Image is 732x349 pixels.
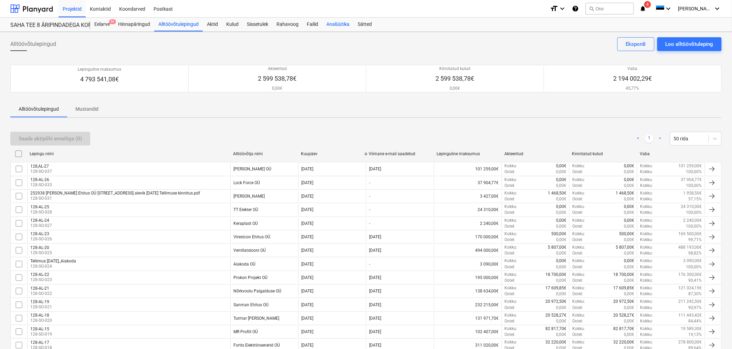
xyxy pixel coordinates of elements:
[30,259,76,263] div: Tellimus [DATE]_Aiakoda
[30,231,52,236] div: 128-AL-23
[683,218,702,223] p: 2 240,00€
[683,258,702,264] p: 3 090,00€
[505,285,517,291] p: Kokku :
[369,289,381,293] div: [DATE]
[572,312,585,318] p: Kokku :
[689,278,702,283] p: 90,41%
[434,326,502,338] div: 102 407,00€
[613,326,634,332] p: 82 817,70€
[436,86,474,91] p: 0,00€
[624,218,634,223] p: 0,00€
[505,272,517,278] p: Kokku :
[30,196,200,201] p: 128-SO-031
[624,332,634,338] p: 0,00€
[640,196,653,202] p: Kokku :
[556,305,566,311] p: 0,00€
[30,304,52,310] p: 128-SO-021
[624,196,634,202] p: 0,00€
[258,86,297,91] p: 0,00€
[640,278,653,283] p: Kokku :
[369,194,370,199] div: -
[233,262,255,267] div: Aiakoda OÜ
[640,190,653,196] p: Kokku :
[624,204,634,210] p: 0,00€
[556,177,566,183] p: 0,00€
[233,275,268,280] div: Prokon Projekt OÜ
[550,4,558,13] i: format_size
[301,235,313,239] div: [DATE]
[556,278,566,283] p: 0,00€
[301,316,313,321] div: [DATE]
[233,248,266,253] div: Ventilatsiooni OÜ
[572,231,585,237] p: Kokku :
[233,207,258,212] div: TT Elekter OÜ
[679,231,702,237] p: 169 500,00€
[30,263,76,269] p: 128-SO-024
[657,37,722,51] button: Loo alltöövõtuleping
[698,316,732,349] iframe: Chat Widget
[30,223,52,229] p: 128-SO-027
[233,316,279,321] div: Turmar Kate OÜ
[30,331,52,337] p: 128-SO-019
[301,151,363,156] div: Kuupäev
[154,18,203,31] a: Alltöövõtulepingud
[434,245,502,256] div: 494 000,00€
[233,329,258,334] div: MR Profiil OÜ
[640,183,653,189] p: Kokku :
[679,299,702,305] p: 211 242,50€
[30,313,52,318] div: 128-AL-18
[572,169,583,175] p: Ootel :
[369,207,370,212] div: -
[369,151,431,156] div: Viimane e-mail saadetud
[551,231,566,237] p: 500,00€
[624,163,634,169] p: 0,00€
[369,221,370,226] div: -
[572,163,585,169] p: Kokku :
[369,248,381,253] div: [DATE]
[572,218,585,223] p: Kokku :
[686,223,702,229] p: 100,00%
[90,18,114,31] a: Eelarve9+
[624,177,634,183] p: 0,00€
[572,183,583,189] p: Ootel :
[572,305,583,311] p: Ootel :
[258,74,297,83] p: 2 599 538,78€
[505,163,517,169] p: Kokku :
[556,318,566,324] p: 0,00€
[222,18,243,31] a: Kulud
[613,285,634,291] p: 17 609,85€
[30,182,52,188] p: 128-SO-033
[301,262,313,267] div: [DATE]
[656,134,665,143] a: Next page
[301,167,313,171] div: [DATE]
[572,196,583,202] p: Ootel :
[75,106,98,113] p: Mustandid
[686,169,702,175] p: 100,00%
[614,86,652,91] p: 45,77%
[434,177,502,189] div: 37 904,77€
[437,151,499,156] div: Lepinguline maksumus
[624,305,634,311] p: 0,00€
[505,210,515,216] p: Ootel :
[556,258,566,264] p: 0,00€
[545,272,566,278] p: 18 700,00€
[369,167,381,171] div: [DATE]
[679,163,702,169] p: 101 259,00€
[640,264,653,270] p: Kokku :
[686,264,702,270] p: 100,00%
[626,40,646,49] div: Ekspordi
[30,286,52,291] div: 128-AL-21
[369,235,381,239] div: [DATE]
[640,318,653,324] p: Kokku :
[434,218,502,229] div: 2 240,00€
[233,302,269,307] div: Sanman Ehitus OÜ
[233,180,260,185] div: Lock Force OÜ
[10,22,82,29] div: SAHA TEE 8 ÄRIPINDADEGA KORTERMAJA
[556,237,566,243] p: 0,00€
[572,237,583,243] p: Ootel :
[689,291,702,297] p: 87,30%
[624,183,634,189] p: 0,00€
[681,204,702,210] p: 24 310,00€
[556,291,566,297] p: 0,00€
[589,6,594,11] span: search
